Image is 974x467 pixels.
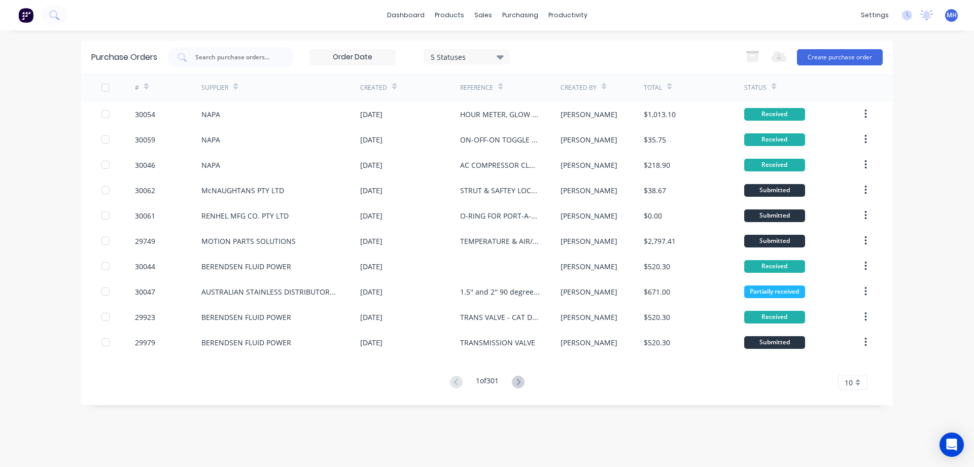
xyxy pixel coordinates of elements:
div: [DATE] [360,160,382,170]
div: BERENDSEN FLUID POWER [201,337,291,348]
div: HOUR METER, GLOW PLUG,PILOT LIGHT [460,109,540,120]
div: 1.5'' and 2'' 90 degree elbows [460,286,540,297]
div: [DATE] [360,185,382,196]
div: [PERSON_NAME] [561,185,617,196]
div: RENHEL MFG CO. PTY LTD [201,210,289,221]
div: [DATE] [360,236,382,246]
div: productivity [543,8,593,23]
div: [DATE] [360,261,382,272]
div: $1,013.10 [644,109,676,120]
div: TRANSMISSION VALVE [460,337,535,348]
div: purchasing [497,8,543,23]
div: 30044 [135,261,155,272]
div: [PERSON_NAME] [561,210,617,221]
div: 29749 [135,236,155,246]
div: settings [856,8,894,23]
div: NAPA [201,160,220,170]
div: O-RING FOR PORT-A-POWER [460,210,540,221]
div: $520.30 [644,261,670,272]
div: 30046 [135,160,155,170]
div: $520.30 [644,312,670,322]
div: [PERSON_NAME] [561,312,617,322]
div: Created By [561,83,597,92]
div: # [135,83,139,92]
div: [DATE] [360,134,382,145]
div: [PERSON_NAME] [561,261,617,272]
div: [DATE] [360,286,382,297]
div: 5 Statuses [431,51,503,62]
div: TEMPERATURE & AIR/OIL GAUGES [460,236,540,246]
div: ON-OFF-ON TOGGLE SWITCH X 5 [460,134,540,145]
img: Factory [18,8,33,23]
div: 30062 [135,185,155,196]
div: MOTION PARTS SOLUTIONS [201,236,296,246]
div: [PERSON_NAME] [561,286,617,297]
div: Received [744,260,805,273]
div: NAPA [201,134,220,145]
div: [DATE] [360,312,382,322]
div: sales [469,8,497,23]
div: [PERSON_NAME] [561,337,617,348]
div: Partially received [744,285,805,298]
div: 30054 [135,109,155,120]
div: Reference [460,83,493,92]
div: products [430,8,469,23]
div: NAPA [201,109,220,120]
button: Create purchase order [797,49,883,65]
span: MH [947,11,957,20]
div: Submitted [744,235,805,247]
div: Submitted [744,336,805,349]
div: Submitted [744,209,805,222]
div: AC COMPRESSOR CLUTCH/PULLEY [460,160,540,170]
div: 29979 [135,337,155,348]
div: STRUT & SAFTEY LOCK - CAT DP25 [460,185,540,196]
div: Purchase Orders [91,51,157,63]
div: [DATE] [360,210,382,221]
div: $35.75 [644,134,666,145]
input: Order Date [310,50,395,65]
input: Search purchase orders... [194,52,279,62]
div: 30047 [135,286,155,297]
div: Total [644,83,662,92]
div: McNAUGHTANS PTY LTD [201,185,284,196]
div: TRANS VALVE - CAT DP25 [460,312,540,322]
div: [PERSON_NAME] [561,236,617,246]
div: BERENDSEN FLUID POWER [201,261,291,272]
div: $520.30 [644,337,670,348]
div: $671.00 [644,286,670,297]
div: [DATE] [360,337,382,348]
div: 30059 [135,134,155,145]
div: Received [744,311,805,324]
div: Received [744,159,805,171]
div: BERENDSEN FLUID POWER [201,312,291,322]
div: [DATE] [360,109,382,120]
div: 1 of 301 [476,375,499,390]
div: AUSTRALIAN STAINLESS DISTRIBUTORS P/L [201,286,340,297]
div: Open Intercom Messenger [940,433,964,457]
div: [PERSON_NAME] [561,109,617,120]
div: $2,797.41 [644,236,676,246]
span: 10 [845,377,853,388]
div: 30061 [135,210,155,221]
div: Status [744,83,767,92]
div: Received [744,108,805,121]
div: Created [360,83,387,92]
div: $0.00 [644,210,662,221]
div: [PERSON_NAME] [561,134,617,145]
div: $38.67 [644,185,666,196]
div: Supplier [201,83,228,92]
div: $218.90 [644,160,670,170]
a: dashboard [382,8,430,23]
div: Received [744,133,805,146]
div: Submitted [744,184,805,197]
div: [PERSON_NAME] [561,160,617,170]
div: 29923 [135,312,155,322]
